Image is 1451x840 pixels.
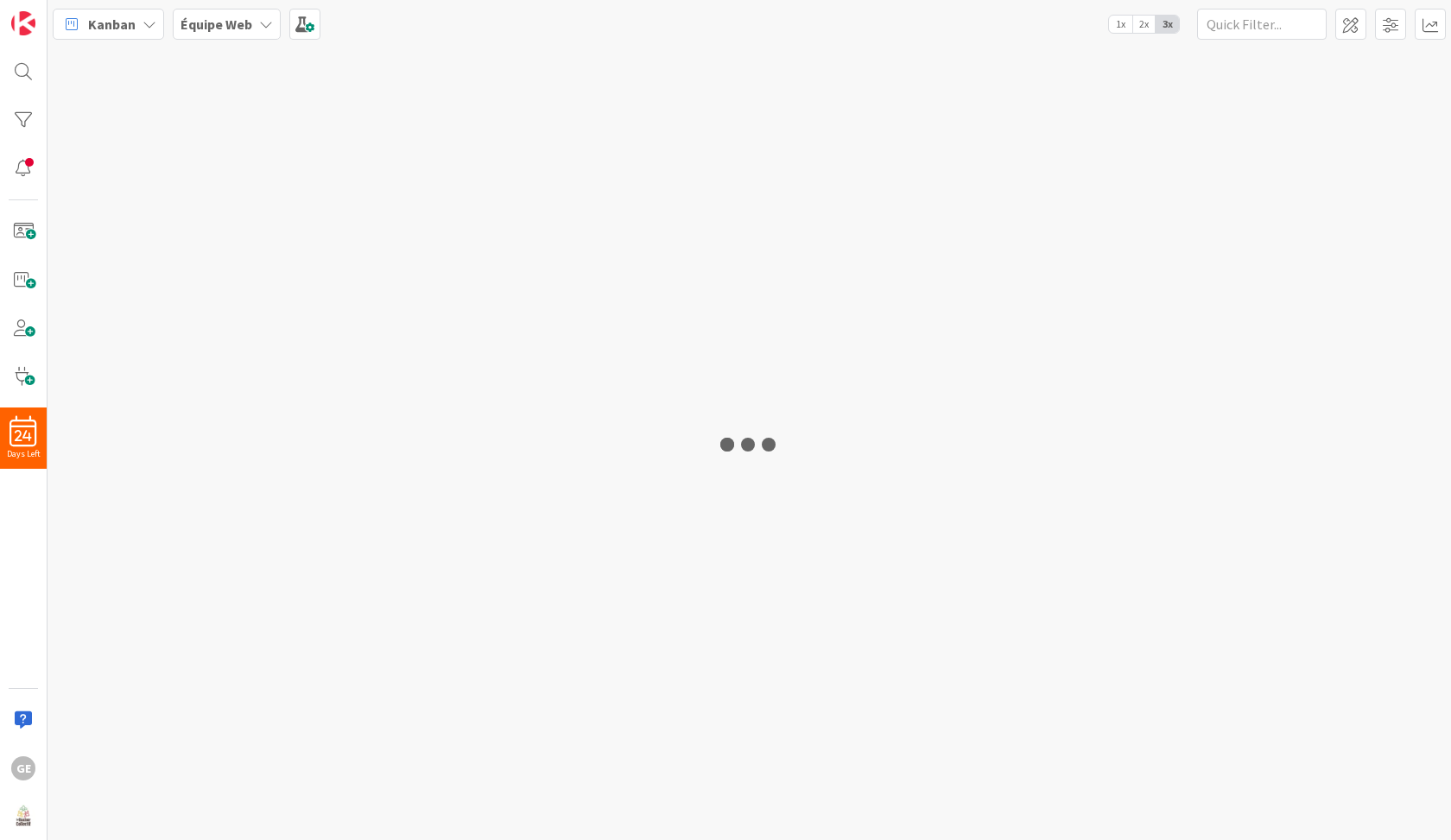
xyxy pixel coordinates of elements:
b: Équipe Web [181,16,252,33]
span: 24 [15,430,32,442]
div: GE [11,756,35,780]
input: Quick Filter... [1197,9,1327,40]
span: Kanban [88,14,136,35]
img: avatar [11,805,35,829]
img: Visit kanbanzone.com [11,11,35,35]
span: 3x [1156,16,1179,33]
span: 2x [1132,16,1156,33]
span: 1x [1109,16,1132,33]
